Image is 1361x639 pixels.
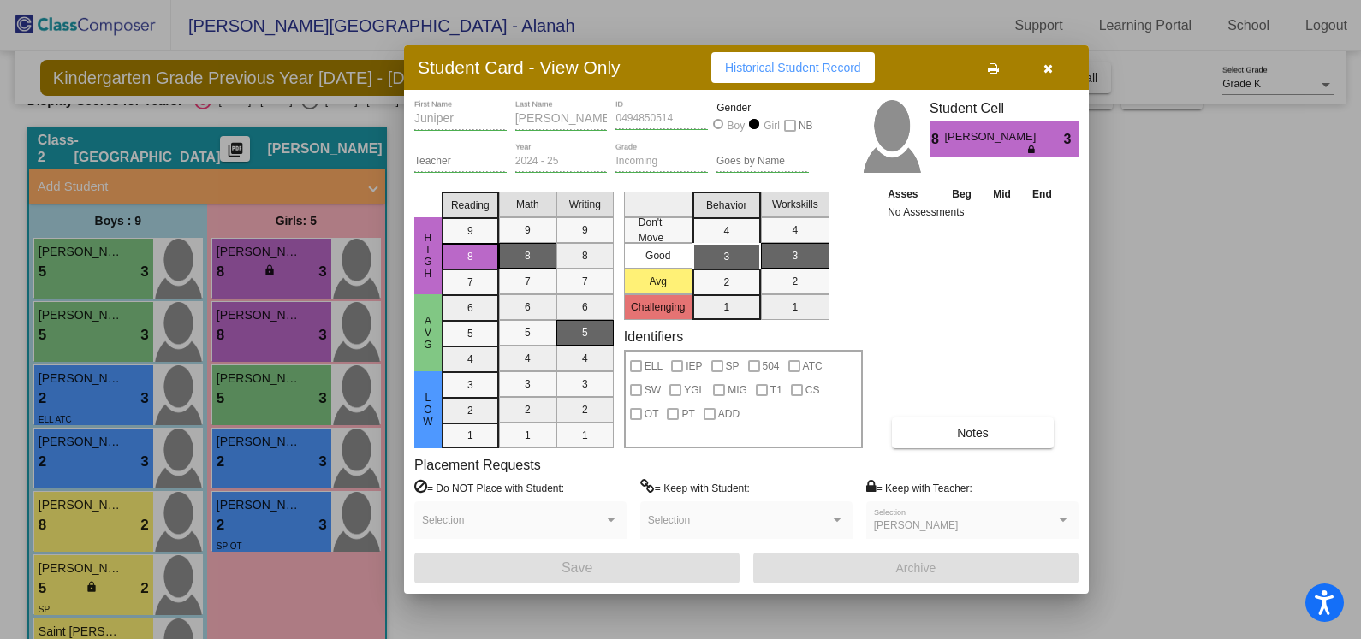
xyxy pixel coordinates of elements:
[420,232,436,280] span: High
[726,356,740,376] span: SP
[728,380,747,400] span: MIG
[420,392,436,428] span: Low
[874,519,959,531] span: [PERSON_NAME]
[725,61,861,74] span: Historical Student Record
[896,561,936,575] span: Archive
[615,113,708,125] input: Enter ID
[624,328,683,345] label: Identifiers
[892,417,1054,448] button: Notes
[414,457,541,473] label: Placement Requests
[684,380,704,400] span: YGL
[941,185,982,204] th: Beg
[515,156,608,168] input: year
[716,100,809,115] mat-label: Gender
[753,553,1079,583] button: Archive
[681,404,694,424] span: PT
[562,560,592,575] span: Save
[944,128,1039,145] span: [PERSON_NAME]
[716,156,809,168] input: goes by name
[615,156,708,168] input: grade
[866,479,972,496] label: = Keep with Teacher:
[414,479,564,496] label: = Do NOT Place with Student:
[711,52,875,83] button: Historical Student Record
[640,479,750,496] label: = Keep with Student:
[1064,129,1079,150] span: 3
[718,404,740,424] span: ADD
[957,426,989,440] span: Notes
[930,129,944,150] span: 8
[770,380,782,400] span: T1
[727,118,746,133] div: Boy
[420,315,436,351] span: Avg
[645,356,663,376] span: ELL
[883,185,941,204] th: Asses
[686,356,702,376] span: IEP
[763,118,780,133] div: Girl
[645,404,659,424] span: OT
[983,185,1021,204] th: Mid
[418,56,621,78] h3: Student Card - View Only
[645,380,661,400] span: SW
[414,553,740,583] button: Save
[763,356,780,376] span: 504
[1021,185,1062,204] th: End
[805,380,820,400] span: CS
[799,115,813,136] span: NB
[883,204,1063,221] td: No Assessments
[930,100,1079,116] h3: Student Cell
[414,156,507,168] input: teacher
[803,356,823,376] span: ATC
